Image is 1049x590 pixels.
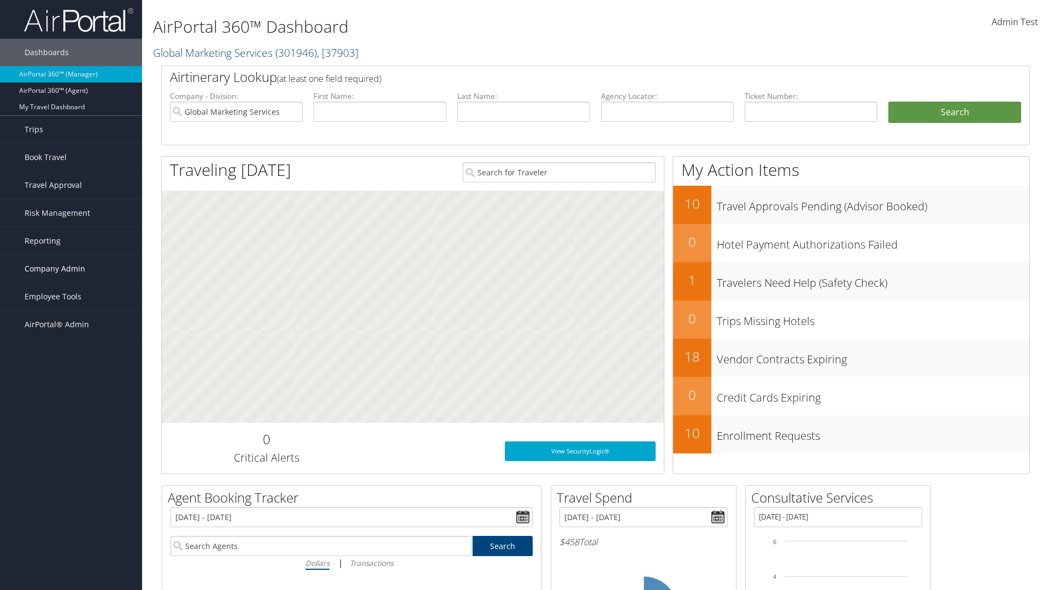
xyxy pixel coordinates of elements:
h2: 1 [673,271,711,290]
a: 0Credit Cards Expiring [673,377,1029,415]
span: Reporting [25,227,61,255]
h3: Hotel Payment Authorizations Failed [717,232,1029,252]
a: Admin Test [992,5,1038,39]
div: | [170,556,533,570]
h1: My Action Items [673,158,1029,181]
a: 0Hotel Payment Authorizations Failed [673,224,1029,262]
span: Dashboards [25,39,69,66]
span: , [ 37903 ] [317,45,358,60]
img: airportal-logo.png [24,7,133,33]
tspan: 6 [773,539,776,545]
input: Search for Traveler [463,162,656,182]
h3: Travel Approvals Pending (Advisor Booked) [717,193,1029,214]
h6: Total [559,536,728,548]
i: Transactions [350,558,393,568]
span: Travel Approval [25,172,82,199]
a: 10Enrollment Requests [673,415,1029,453]
a: Global Marketing Services [153,45,358,60]
span: Company Admin [25,255,85,282]
h2: Airtinerary Lookup [170,68,949,86]
h2: 18 [673,347,711,366]
span: Trips [25,116,43,143]
h3: Trips Missing Hotels [717,308,1029,329]
a: 1Travelers Need Help (Safety Check) [673,262,1029,300]
span: ( 301946 ) [275,45,317,60]
span: Book Travel [25,144,67,171]
span: Risk Management [25,199,90,227]
h2: Consultative Services [751,488,930,507]
h1: AirPortal 360™ Dashboard [153,15,743,38]
a: View SecurityLogic® [505,441,656,461]
h2: 10 [673,194,711,213]
h3: Enrollment Requests [717,423,1029,444]
h2: 0 [170,430,363,449]
h3: Travelers Need Help (Safety Check) [717,270,1029,291]
button: Search [888,102,1021,123]
label: Last Name: [457,91,590,102]
label: Agency Locator: [601,91,734,102]
span: $458 [559,536,579,548]
h2: 0 [673,309,711,328]
a: 10Travel Approvals Pending (Advisor Booked) [673,186,1029,224]
h3: Critical Alerts [170,450,363,465]
span: (at least one field required) [277,73,381,85]
input: Search Agents [170,536,472,556]
label: Ticket Number: [745,91,877,102]
i: Dollars [305,558,329,568]
span: Employee Tools [25,283,81,310]
h1: Traveling [DATE] [170,158,291,181]
h3: Vendor Contracts Expiring [717,346,1029,367]
h3: Credit Cards Expiring [717,385,1029,405]
span: AirPortal® Admin [25,311,89,338]
label: First Name: [314,91,446,102]
a: Search [473,536,533,556]
a: 18Vendor Contracts Expiring [673,339,1029,377]
h2: Agent Booking Tracker [168,488,541,507]
h2: 0 [673,386,711,404]
tspan: 4 [773,574,776,580]
h2: 0 [673,233,711,251]
h2: 10 [673,424,711,442]
h2: Travel Spend [557,488,736,507]
label: Company - Division: [170,91,303,102]
a: 0Trips Missing Hotels [673,300,1029,339]
span: Admin Test [992,16,1038,28]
